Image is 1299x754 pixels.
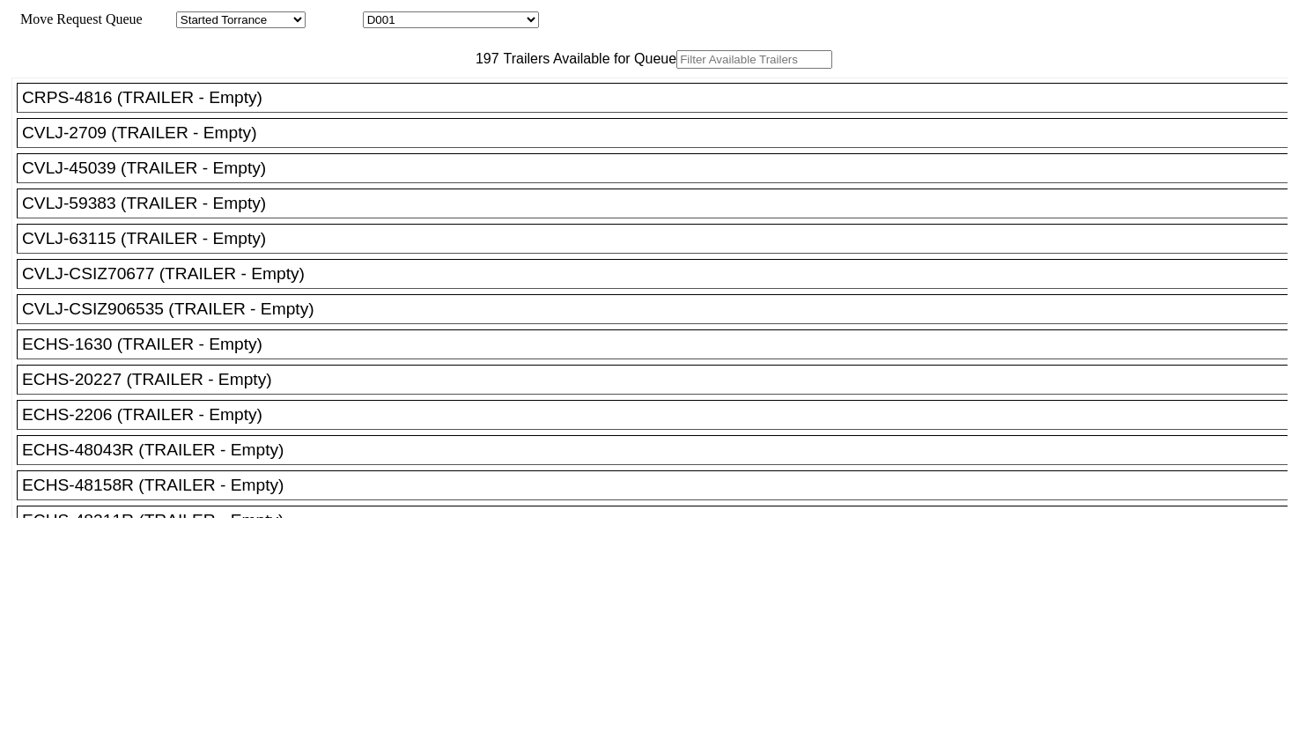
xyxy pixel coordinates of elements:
[467,51,499,66] span: 197
[11,11,143,26] span: Move Request Queue
[22,405,1298,425] div: ECHS-2206 (TRAILER - Empty)
[309,11,359,26] span: Location
[22,194,1298,213] div: CVLJ-59383 (TRAILER - Empty)
[22,476,1298,495] div: ECHS-48158R (TRAILER - Empty)
[499,51,677,66] span: Trailers Available for Queue
[22,229,1298,248] div: CVLJ-63115 (TRAILER - Empty)
[22,88,1298,107] div: CRPS-4816 (TRAILER - Empty)
[145,11,173,26] span: Area
[22,370,1298,389] div: ECHS-20227 (TRAILER - Empty)
[676,50,832,69] input: Filter Available Trailers
[22,123,1298,143] div: CVLJ-2709 (TRAILER - Empty)
[22,335,1298,354] div: ECHS-1630 (TRAILER - Empty)
[22,299,1298,319] div: CVLJ-CSIZ906535 (TRAILER - Empty)
[22,264,1298,284] div: CVLJ-CSIZ70677 (TRAILER - Empty)
[22,159,1298,178] div: CVLJ-45039 (TRAILER - Empty)
[22,511,1298,530] div: ECHS-48211R (TRAILER - Empty)
[22,440,1298,460] div: ECHS-48043R (TRAILER - Empty)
